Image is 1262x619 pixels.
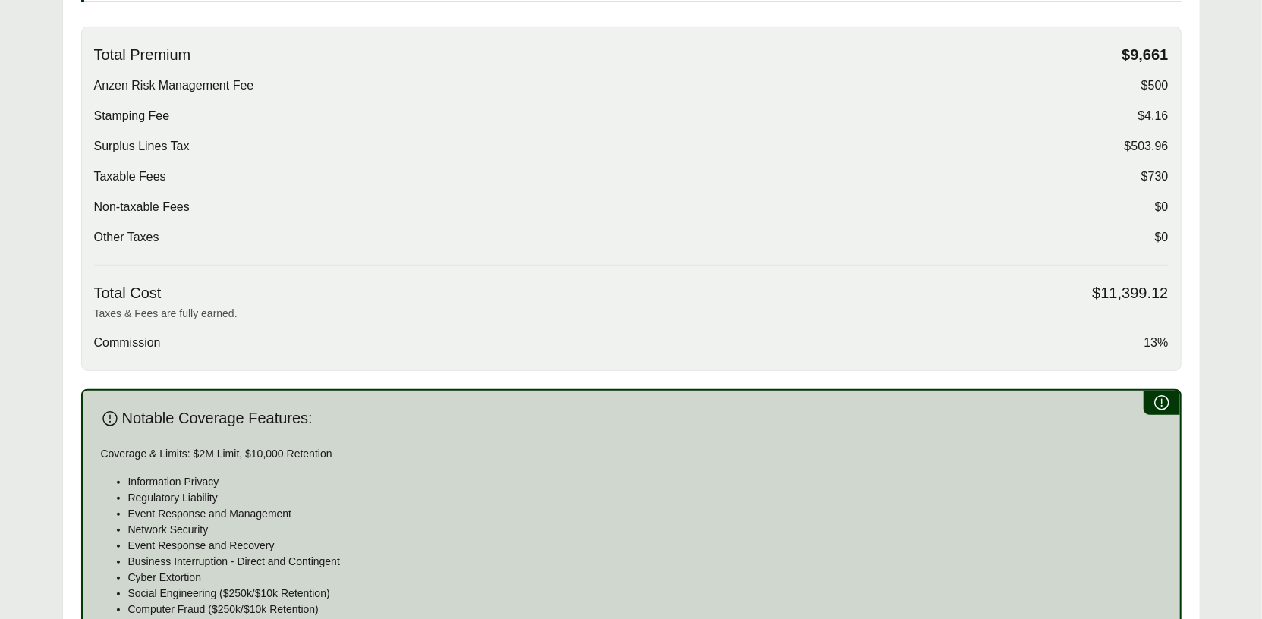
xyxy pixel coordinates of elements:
[1155,198,1169,216] span: $0
[94,284,162,303] span: Total Cost
[94,334,161,352] span: Commission
[122,409,313,428] span: Notable Coverage Features:
[128,586,1162,602] p: Social Engineering ($250k/$10k Retention)
[1092,284,1168,303] span: $11,399.12
[94,107,170,125] span: Stamping Fee
[94,228,159,247] span: Other Taxes
[1138,107,1168,125] span: $4.16
[94,137,190,156] span: Surplus Lines Tax
[1155,228,1169,247] span: $0
[1125,137,1169,156] span: $503.96
[94,46,191,64] span: Total Premium
[128,506,1162,522] p: Event Response and Management
[1144,334,1168,352] span: 13%
[94,77,254,95] span: Anzen Risk Management Fee
[94,168,166,186] span: Taxable Fees
[128,554,1162,570] p: Business Interruption - Direct and Contingent
[1141,77,1169,95] span: $500
[1141,168,1169,186] span: $730
[128,490,1162,506] p: Regulatory Liability
[1122,46,1168,64] span: $9,661
[128,570,1162,586] p: Cyber Extortion
[101,446,1162,462] p: Coverage & Limits: $2M Limit, $10,000 Retention
[128,474,1162,490] p: Information Privacy
[94,306,1169,322] p: Taxes & Fees are fully earned.
[128,538,1162,554] p: Event Response and Recovery
[128,522,1162,538] p: Network Security
[94,198,190,216] span: Non-taxable Fees
[128,602,1162,617] p: Computer Fraud ($250k/$10k Retention)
